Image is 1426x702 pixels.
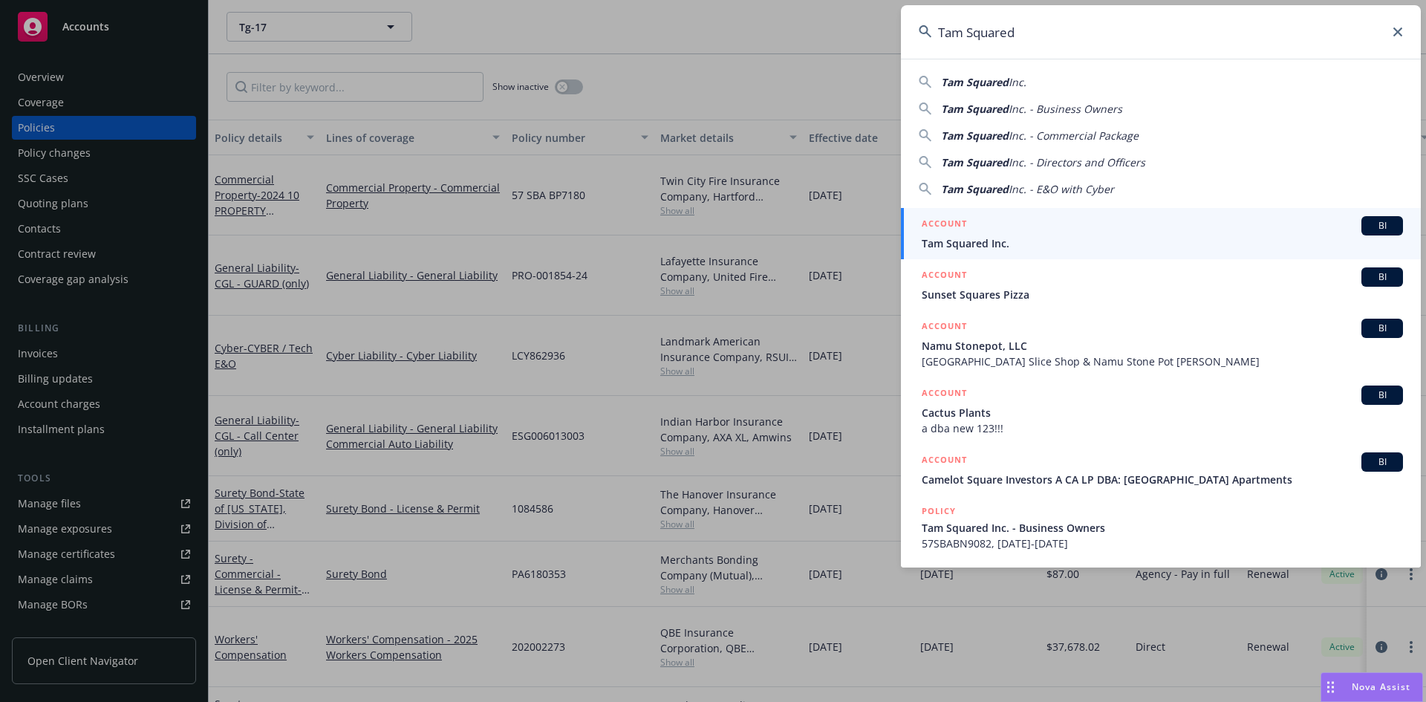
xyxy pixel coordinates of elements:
h5: POLICY [922,504,956,519]
span: Inc. - Directors and Officers [1009,155,1145,169]
h5: ACCOUNT [922,319,967,337]
span: Cactus Plants [922,405,1403,420]
div: Drag to move [1321,673,1340,701]
span: Tam Squared Inc. [922,235,1403,251]
span: BI [1367,219,1397,233]
span: a dba new 123!!! [922,420,1403,436]
h5: ACCOUNT [922,267,967,285]
a: POLICYTam Squared Inc. - Business Owners57SBABN9082, [DATE]-[DATE] [901,495,1421,559]
span: Inc. - Business Owners [1009,102,1122,116]
input: Search... [901,5,1421,59]
a: ACCOUNTBICactus Plantsa dba new 123!!! [901,377,1421,444]
span: Nova Assist [1352,680,1410,693]
span: Camelot Square Investors A CA LP DBA: [GEOGRAPHIC_DATA] Apartments [922,472,1403,487]
a: ACCOUNTBITam Squared Inc. [901,208,1421,259]
span: BI [1367,389,1397,402]
span: Sunset Squares Pizza [922,287,1403,302]
span: [GEOGRAPHIC_DATA] Slice Shop & Namu Stone Pot [PERSON_NAME] [922,354,1403,369]
span: Tam Squared [941,182,1009,196]
span: BI [1367,270,1397,284]
span: BI [1367,322,1397,335]
a: ACCOUNTBISunset Squares Pizza [901,259,1421,311]
span: 57SBABN9082, [DATE]-[DATE] [922,536,1403,551]
span: Tam Squared [941,155,1009,169]
span: Tam Squared [941,102,1009,116]
span: Inc. - E&O with Cyber [1009,182,1114,196]
h5: ACCOUNT [922,452,967,470]
a: ACCOUNTBINamu Stonepot, LLC[GEOGRAPHIC_DATA] Slice Shop & Namu Stone Pot [PERSON_NAME] [901,311,1421,377]
span: Tam Squared Inc. - Business Owners [922,520,1403,536]
h5: ACCOUNT [922,216,967,234]
span: Namu Stonepot, LLC [922,338,1403,354]
span: Inc. [1009,75,1026,89]
button: Nova Assist [1321,672,1423,702]
span: BI [1367,455,1397,469]
span: Inc. - Commercial Package [1009,129,1139,143]
span: Tam Squared [941,75,1009,89]
a: ACCOUNTBICamelot Square Investors A CA LP DBA: [GEOGRAPHIC_DATA] Apartments [901,444,1421,495]
h5: ACCOUNT [922,386,967,403]
span: Tam Squared [941,129,1009,143]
